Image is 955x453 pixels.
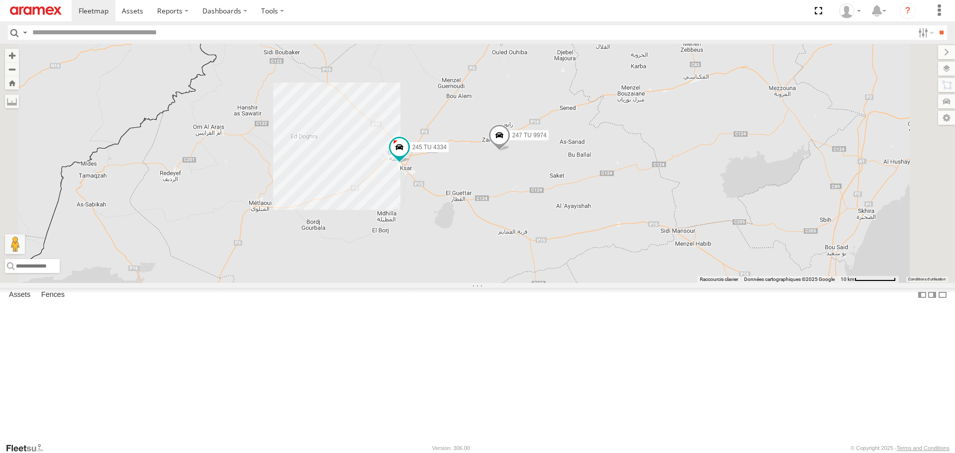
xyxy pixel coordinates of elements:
[21,25,29,40] label: Search Query
[938,111,955,125] label: Map Settings
[917,288,927,302] label: Dock Summary Table to the Left
[36,288,70,302] label: Fences
[5,76,19,90] button: Zoom Home
[838,276,899,283] button: Échelle de la carte : 10 km pour 79 pixels
[744,276,835,282] span: Données cartographiques ©2025 Google
[836,3,864,18] div: Youssef Smat
[512,132,547,139] span: 247 TU 9974
[851,445,950,451] div: © Copyright 2025 -
[5,49,19,62] button: Zoom in
[5,443,51,453] a: Visit our Website
[908,277,946,281] a: Conditions d'utilisation (s'ouvre dans un nouvel onglet)
[938,288,948,302] label: Hide Summary Table
[5,234,25,254] button: Faites glisser Pegman sur la carte pour ouvrir Street View
[4,288,35,302] label: Assets
[927,288,937,302] label: Dock Summary Table to the Right
[900,3,916,19] i: ?
[5,62,19,76] button: Zoom out
[10,6,62,15] img: aramex-logo.svg
[5,94,19,108] label: Measure
[412,144,447,151] span: 245 TU 4334
[432,445,470,451] div: Version: 306.00
[897,445,950,451] a: Terms and Conditions
[700,276,738,283] button: Raccourcis clavier
[841,276,855,282] span: 10 km
[914,25,936,40] label: Search Filter Options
